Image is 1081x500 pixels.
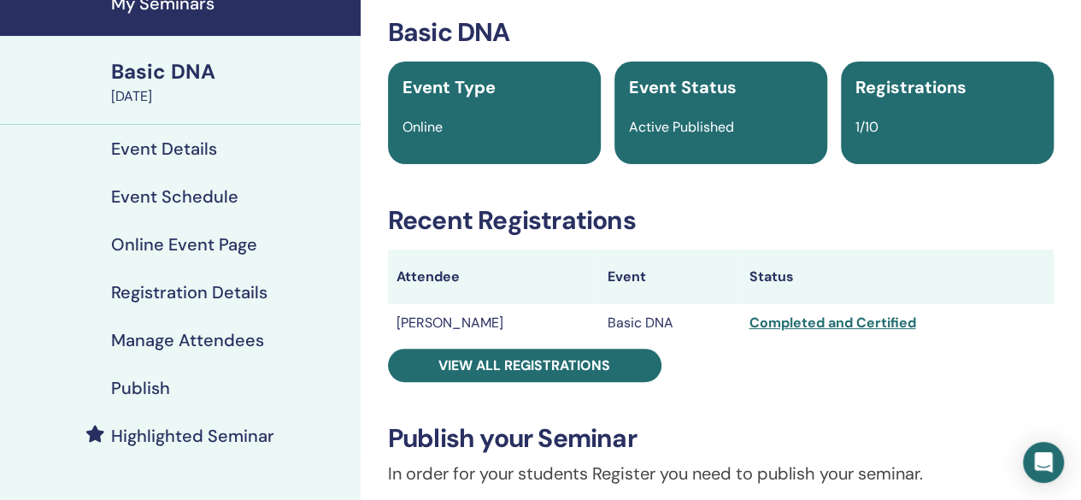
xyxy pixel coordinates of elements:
h4: Highlighted Seminar [111,426,274,446]
div: Completed and Certified [749,313,1045,333]
a: Basic DNA[DATE] [101,57,361,107]
span: Event Status [629,76,737,98]
h4: Manage Attendees [111,330,264,350]
a: View all registrations [388,349,661,382]
h3: Basic DNA [388,17,1054,48]
div: Open Intercom Messenger [1023,442,1064,483]
div: Basic DNA [111,57,350,86]
th: Event [599,250,740,304]
h4: Event Schedule [111,186,238,207]
span: Event Type [402,76,496,98]
h4: Registration Details [111,282,267,303]
p: In order for your students Register you need to publish your seminar. [388,461,1054,486]
span: Online [402,118,443,136]
h3: Publish your Seminar [388,423,1054,454]
span: Active Published [629,118,734,136]
td: Basic DNA [599,304,740,342]
h4: Event Details [111,138,217,159]
h3: Recent Registrations [388,205,1054,236]
span: 1/10 [855,118,878,136]
td: [PERSON_NAME] [388,304,599,342]
div: [DATE] [111,86,350,107]
h4: Publish [111,378,170,398]
h4: Online Event Page [111,234,257,255]
th: Attendee [388,250,599,304]
span: View all registrations [438,356,610,374]
span: Registrations [855,76,966,98]
th: Status [740,250,1054,304]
